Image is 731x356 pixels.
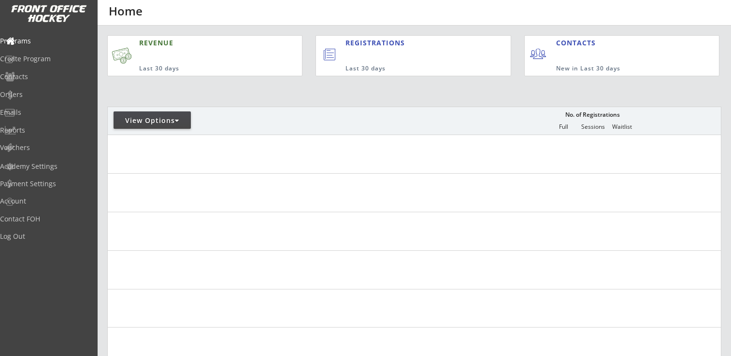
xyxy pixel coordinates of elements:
div: REGISTRATIONS [345,38,466,48]
div: View Options [114,116,191,125]
div: Full [549,123,578,130]
div: No. of Registrations [562,111,622,118]
div: Sessions [578,123,607,130]
div: Waitlist [607,123,636,130]
div: CONTACTS [556,38,600,48]
div: REVENUE [139,38,256,48]
div: Last 30 days [139,65,256,73]
div: Last 30 days [345,65,471,73]
div: New in Last 30 days [556,65,674,73]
